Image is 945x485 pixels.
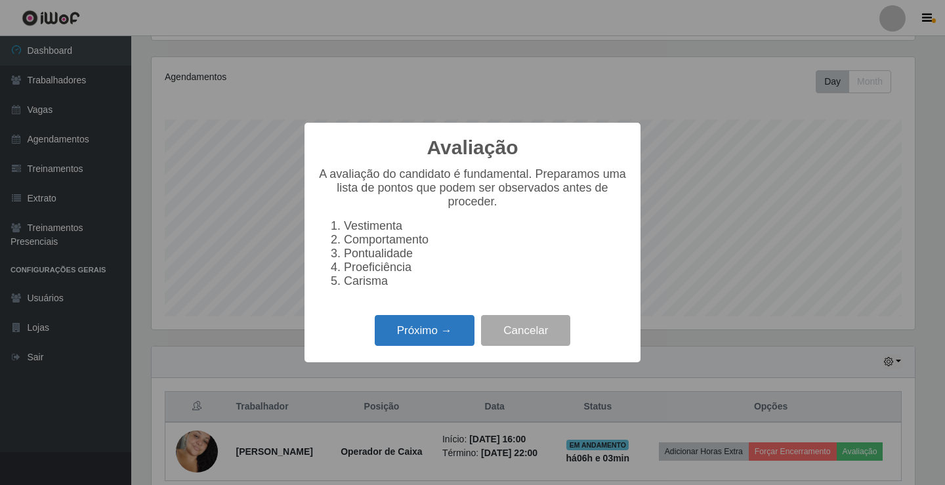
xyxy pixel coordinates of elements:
[481,315,570,346] button: Cancelar
[344,261,627,274] li: Proeficiência
[318,167,627,209] p: A avaliação do candidato é fundamental. Preparamos uma lista de pontos que podem ser observados a...
[344,219,627,233] li: Vestimenta
[344,247,627,261] li: Pontualidade
[427,136,518,159] h2: Avaliação
[344,233,627,247] li: Comportamento
[375,315,474,346] button: Próximo →
[344,274,627,288] li: Carisma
